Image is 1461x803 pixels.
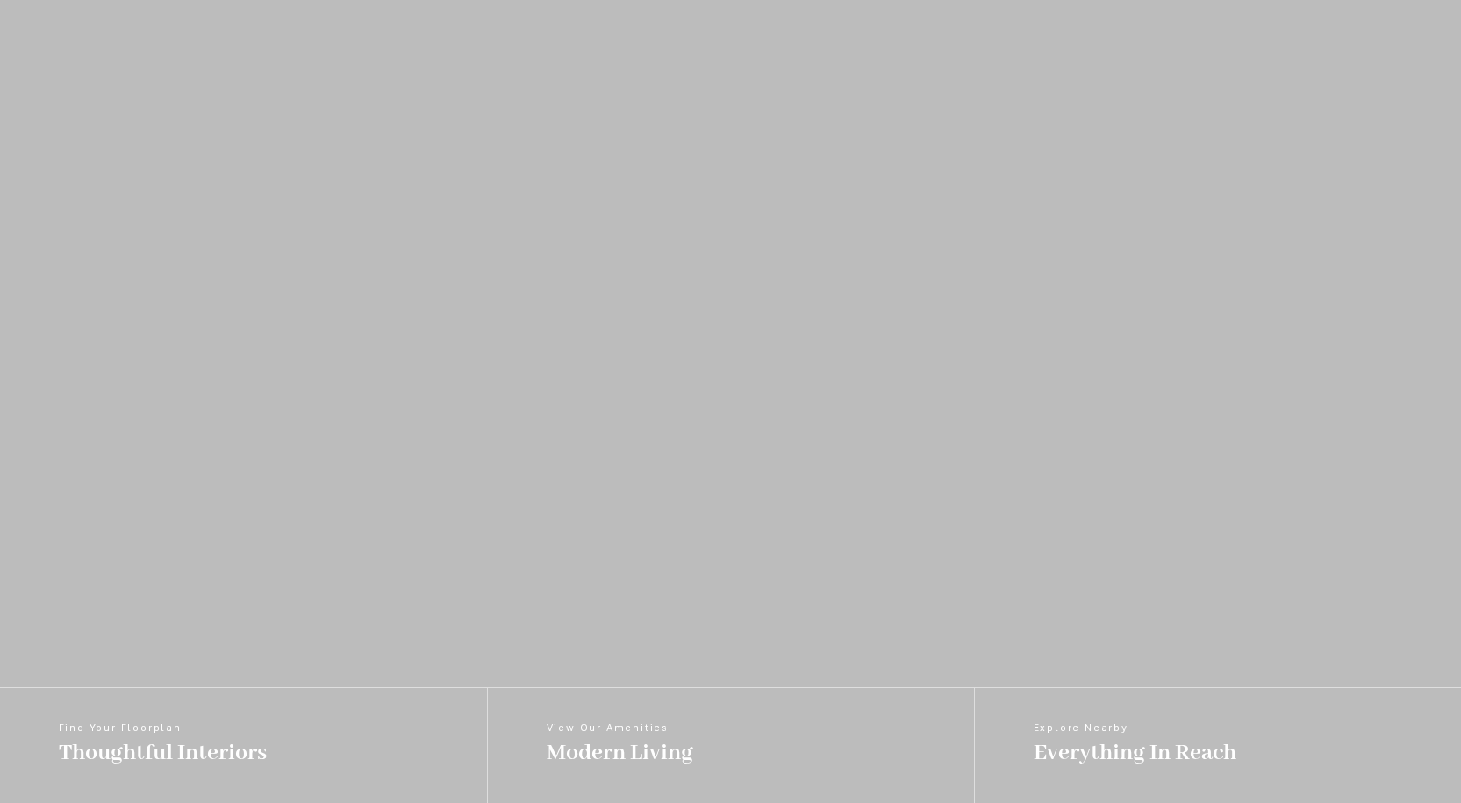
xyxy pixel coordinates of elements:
[59,723,267,734] span: Find Your Floorplan
[1034,723,1236,734] span: Explore Nearby
[974,688,1461,803] a: Explore Nearby
[547,723,693,734] span: View Our Amenities
[1034,738,1236,768] span: Everything In Reach
[59,738,267,768] span: Thoughtful Interiors
[547,738,693,768] span: Modern Living
[487,688,974,803] a: View Our Amenities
